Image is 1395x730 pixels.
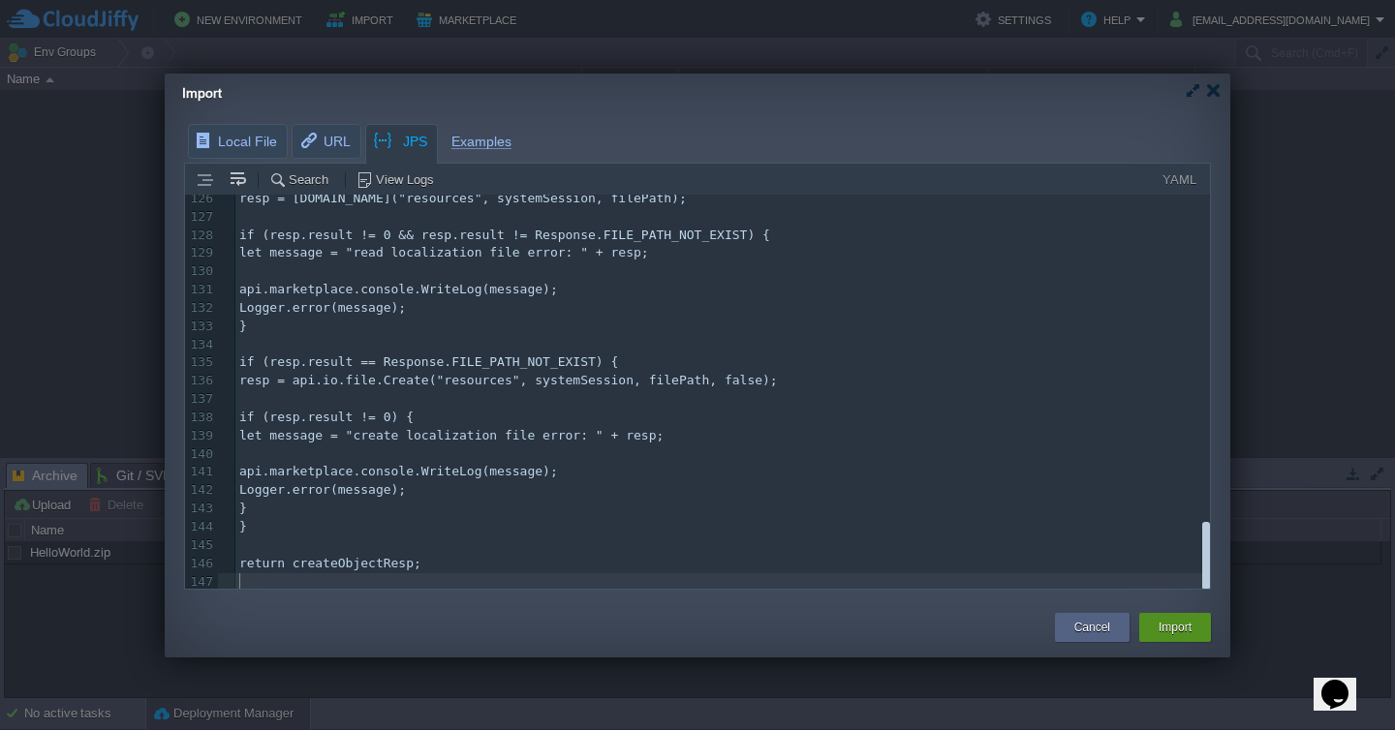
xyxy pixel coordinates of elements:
[185,500,218,518] div: 143
[185,555,218,573] div: 146
[451,124,511,149] span: Examples
[185,463,218,481] div: 141
[185,262,218,281] div: 130
[1157,171,1202,189] button: YAML
[1314,653,1376,711] iframe: chat widget
[185,208,218,227] div: 127
[185,573,218,592] div: 147
[185,318,218,336] div: 133
[185,372,218,390] div: 136
[239,464,558,478] span: api.marketplace.console.WriteLog(message);
[239,245,649,259] span: let message = "read localization file error: " + resp;
[356,171,440,189] button: View Logs
[185,427,218,445] div: 139
[298,125,351,158] span: URL
[185,281,218,299] div: 131
[239,228,770,242] span: if (resp.result != 0 && resp.result != Response.FILE_PATH_NOT_EXIST) {
[185,390,218,409] div: 137
[185,445,218,464] div: 140
[185,299,218,318] div: 132
[239,556,421,570] span: return createObjectResp;
[239,319,247,333] span: }
[185,481,218,500] div: 142
[239,300,406,315] span: Logger.error(message);
[195,125,277,158] span: Local File
[239,354,618,369] span: if (resp.result == Response.FILE_PATH_NOT_EXIST) {
[182,85,222,101] span: Import
[185,536,218,555] div: 145
[239,519,247,533] span: }
[1074,618,1110,637] button: Cancel
[185,336,218,354] div: 134
[239,428,664,442] span: let message = "create localization file error: " + resp;
[185,409,218,427] div: 138
[239,482,406,497] span: Logger.error(message);
[239,410,414,424] span: if (resp.result != 0) {
[239,501,247,515] span: }
[185,353,218,372] div: 135
[239,282,558,296] span: api.marketplace.console.WriteLog(message);
[185,190,218,208] div: 126
[185,518,218,536] div: 144
[239,373,778,387] span: resp = api.io.file.Create("resources", systemSession, filePath, false);
[185,244,218,262] div: 129
[239,191,687,205] span: resp = [DOMAIN_NAME]("resources", systemSession, filePath);
[185,227,218,245] div: 128
[269,171,334,189] button: Search
[1159,618,1192,637] button: Import
[372,125,427,159] span: JPS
